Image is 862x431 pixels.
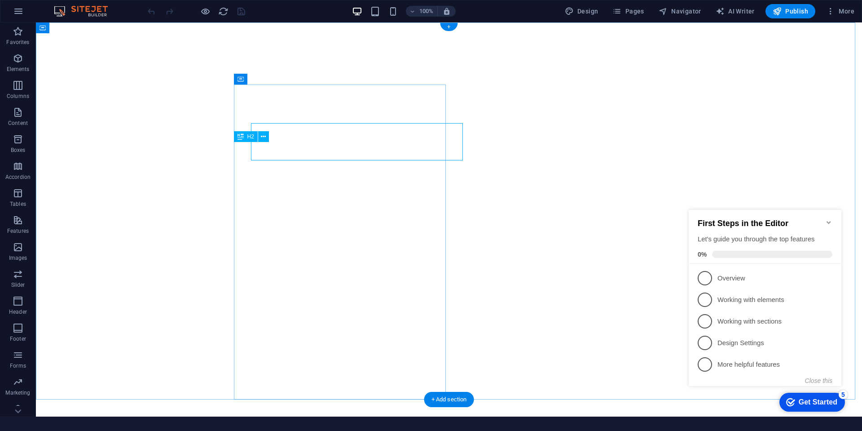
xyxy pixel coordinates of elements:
p: Forms [10,362,26,369]
p: Columns [7,93,29,100]
button: Pages [609,4,647,18]
h2: First Steps in the Editor [13,22,147,31]
p: Slider [11,281,25,289]
button: Design [561,4,602,18]
img: Editor Logo [52,6,119,17]
li: Overview [4,71,156,92]
button: More [822,4,858,18]
h6: 100% [419,6,434,17]
button: Close this [120,180,147,187]
span: AI Writer [716,7,755,16]
button: AI Writer [712,4,758,18]
li: Working with elements [4,92,156,114]
div: + Add section [424,392,474,407]
p: Elements [7,66,30,73]
span: Publish [773,7,808,16]
span: H2 [247,134,254,139]
li: More helpful features [4,157,156,178]
p: Tables [10,200,26,208]
i: On resize automatically adjust zoom level to fit chosen device. [443,7,451,15]
span: Pages [612,7,644,16]
li: Design Settings [4,135,156,157]
button: Click here to leave preview mode and continue editing [200,6,211,17]
p: Header [9,308,27,315]
div: Design (Ctrl+Alt+Y) [561,4,602,18]
div: Get Started 5 items remaining, 0% complete [94,196,160,215]
p: Content [8,120,28,127]
div: Let's guide you through the top features [13,38,147,47]
button: 100% [406,6,438,17]
p: Overview [32,77,140,86]
p: Working with elements [32,98,140,108]
i: Reload page [218,6,229,17]
div: Minimize checklist [140,22,147,29]
span: Navigator [659,7,701,16]
p: Boxes [11,147,26,154]
p: Features [7,227,29,235]
p: Working with sections [32,120,140,129]
div: 5 [154,193,163,202]
span: Design [565,7,598,16]
p: Footer [10,335,26,342]
p: Favorites [6,39,29,46]
div: + [440,23,457,31]
div: Get Started [114,201,152,209]
button: Navigator [655,4,705,18]
li: Working with sections [4,114,156,135]
button: Publish [765,4,815,18]
p: Marketing [5,389,30,396]
span: More [826,7,854,16]
p: Design Settings [32,142,140,151]
span: 0% [13,54,27,61]
p: Accordion [5,173,31,181]
button: reload [218,6,229,17]
p: More helpful features [32,163,140,173]
p: Images [9,254,27,262]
